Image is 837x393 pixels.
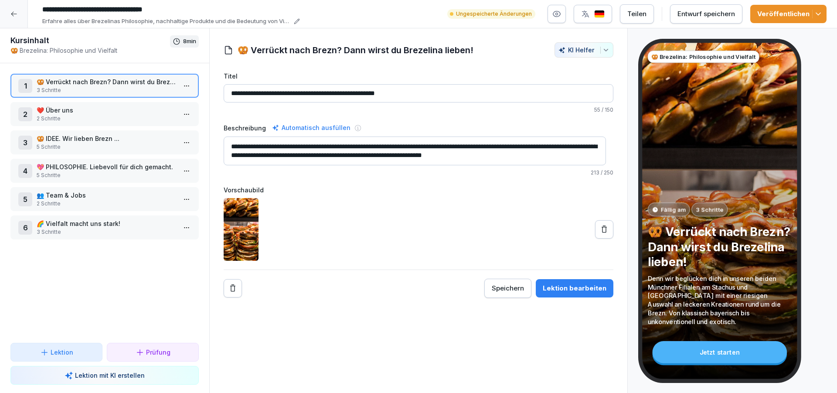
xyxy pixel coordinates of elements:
[37,143,176,151] p: 5 Schritte
[270,123,352,133] div: Automatisch ausfüllen
[37,171,176,179] p: 5 Schritte
[18,107,32,121] div: 2
[37,77,176,86] p: 🥨 Verrückt nach Brezn? Dann wirst du Brezelina lieben!
[51,348,73,357] p: Lektion
[224,198,259,261] img: p5sxfwglv8kq0db8t9omnz41.png
[37,228,176,236] p: 3 Schritte
[75,371,145,380] p: Lektion mit KI erstellen
[648,224,792,269] p: 🥨 Verrückt nach Brezn? Dann wirst du Brezelina lieben!
[238,44,473,57] h1: 🥨 Verrückt nach Brezn? Dann wirst du Brezelina lieben!
[18,192,32,206] div: 5
[653,341,787,363] div: Jetzt starten
[620,4,654,24] button: Teilen
[555,42,613,58] button: KI Helfer
[696,205,723,214] p: 3 Schritte
[591,169,599,176] span: 213
[37,86,176,94] p: 3 Schritte
[37,200,176,208] p: 2 Schritte
[10,46,170,55] p: 🥨 Brezelina: Philosophie und Vielfalt
[18,136,32,150] div: 3
[37,162,176,171] p: 💖 PHILOSOPHIE. Liebevoll für dich gemacht.
[492,284,524,293] div: Speichern
[37,115,176,123] p: 2 Schritte
[18,79,32,93] div: 1
[183,37,196,46] p: 8 min
[37,219,176,228] p: 🌈 Vielfalt macht uns stark!
[37,106,176,115] p: ❤️ Über uns
[107,343,199,362] button: Prüfung
[594,10,605,18] img: de.svg
[37,134,176,143] p: 🥨 IDEE. Wir lieben Brezn ...
[224,106,613,114] p: / 150
[661,205,686,214] p: Fällig am
[648,274,792,326] p: Denn wir beglücken dich in unseren beiden Münchner Filialen am Stachus und [GEOGRAPHIC_DATA] mit ...
[627,9,646,19] div: Teilen
[224,169,613,177] p: / 250
[42,17,291,26] p: Erfahre alles über Brezelinas Philosophie, nachhaltige Produkte und die Bedeutung von Vielfalt im...
[10,102,199,126] div: 2❤️ Über uns2 Schritte
[10,74,199,98] div: 1🥨 Verrückt nach Brezn? Dann wirst du Brezelina lieben!3 Schritte
[750,5,827,23] button: Veröffentlichen
[224,123,266,133] label: Beschreibung
[37,191,176,200] p: 👥 Team & Jobs
[757,9,820,19] div: Veröffentlichen
[10,130,199,154] div: 3🥨 IDEE. Wir lieben Brezn ...5 Schritte
[18,221,32,235] div: 6
[18,164,32,178] div: 4
[10,366,199,385] button: Lektion mit KI erstellen
[536,279,613,297] button: Lektion bearbeiten
[224,279,242,297] button: Remove
[677,9,735,19] div: Entwurf speichern
[651,53,756,61] p: 🥨 Brezelina: Philosophie und Vielfalt
[224,72,613,81] label: Titel
[594,106,600,113] span: 55
[10,343,102,362] button: Lektion
[484,279,531,298] button: Speichern
[670,4,742,24] button: Entwurf speichern
[10,187,199,211] div: 5👥 Team & Jobs2 Schritte
[10,215,199,239] div: 6🌈 Vielfalt macht uns stark!3 Schritte
[558,46,609,54] div: KI Helfer
[146,348,170,357] p: Prüfung
[543,284,606,293] div: Lektion bearbeiten
[456,10,532,18] p: Ungespeicherte Änderungen
[224,185,613,195] label: Vorschaubild
[10,35,170,46] h1: Kursinhalt
[10,159,199,183] div: 4💖 PHILOSOPHIE. Liebevoll für dich gemacht.5 Schritte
